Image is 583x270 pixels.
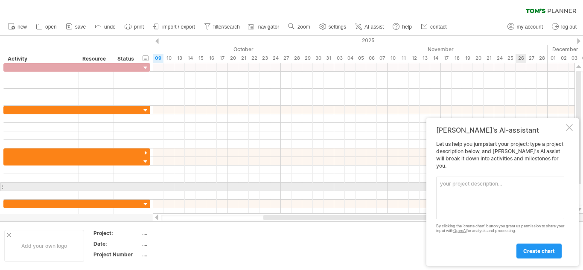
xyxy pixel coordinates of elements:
div: Friday, 17 October 2025 [217,54,227,63]
a: contact [419,21,449,32]
div: Tuesday, 14 October 2025 [185,54,195,63]
div: Thursday, 30 October 2025 [313,54,324,63]
div: Add your own logo [4,230,84,262]
span: save [75,24,86,30]
div: October 2025 [89,45,334,54]
div: Tuesday, 18 November 2025 [452,54,462,63]
span: log out [561,24,577,30]
span: open [45,24,57,30]
span: zoom [297,24,310,30]
div: Date: [93,240,140,247]
a: import / export [151,21,198,32]
a: print [122,21,146,32]
a: my account [505,21,545,32]
span: print [134,24,144,30]
div: November 2025 [334,45,548,54]
div: Wednesday, 3 December 2025 [569,54,580,63]
div: Tuesday, 25 November 2025 [505,54,516,63]
div: Friday, 7 November 2025 [377,54,388,63]
div: Monday, 24 November 2025 [494,54,505,63]
span: my account [517,24,543,30]
div: Thursday, 9 October 2025 [153,54,163,63]
div: Activity [8,55,73,63]
a: settings [317,21,349,32]
a: create chart [516,244,562,258]
div: Tuesday, 4 November 2025 [345,54,356,63]
div: .... [142,251,214,258]
a: OpenAI [453,228,466,233]
div: Monday, 17 November 2025 [441,54,452,63]
div: Friday, 10 October 2025 [163,54,174,63]
span: AI assist [364,24,384,30]
div: Monday, 3 November 2025 [334,54,345,63]
div: Let us help you jumpstart your project: type a project description below, and [PERSON_NAME]'s AI ... [436,141,564,258]
a: new [6,21,29,32]
a: zoom [286,21,312,32]
div: Monday, 20 October 2025 [227,54,238,63]
div: Thursday, 16 October 2025 [206,54,217,63]
a: open [34,21,59,32]
div: Friday, 31 October 2025 [324,54,334,63]
span: undo [104,24,116,30]
div: Wednesday, 5 November 2025 [356,54,366,63]
div: Tuesday, 2 December 2025 [558,54,569,63]
div: Resource [82,55,108,63]
div: .... [142,240,214,247]
span: navigator [258,24,279,30]
a: AI assist [353,21,386,32]
div: Thursday, 23 October 2025 [259,54,270,63]
div: Tuesday, 11 November 2025 [398,54,409,63]
div: Thursday, 20 November 2025 [473,54,484,63]
span: filter/search [213,24,240,30]
span: settings [329,24,346,30]
div: Friday, 21 November 2025 [484,54,494,63]
a: save [64,21,88,32]
div: Monday, 10 November 2025 [388,54,398,63]
div: Friday, 24 October 2025 [270,54,281,63]
div: Monday, 1 December 2025 [548,54,558,63]
div: Wednesday, 19 November 2025 [462,54,473,63]
a: filter/search [202,21,242,32]
div: Wednesday, 26 November 2025 [516,54,526,63]
div: Friday, 14 November 2025 [430,54,441,63]
div: Project: [93,229,140,237]
div: .... [142,229,214,237]
div: Friday, 28 November 2025 [537,54,548,63]
div: Wednesday, 15 October 2025 [195,54,206,63]
span: create chart [523,248,555,254]
div: Status [117,55,136,63]
div: By clicking the 'create chart' button you grant us permission to share your input with for analys... [436,224,564,233]
a: navigator [247,21,282,32]
div: Project Number [93,251,140,258]
a: log out [550,21,579,32]
div: Wednesday, 12 November 2025 [409,54,420,63]
div: Thursday, 6 November 2025 [366,54,377,63]
a: help [391,21,414,32]
span: contact [430,24,447,30]
div: [PERSON_NAME]'s AI-assistant [436,126,564,134]
div: Wednesday, 22 October 2025 [249,54,259,63]
div: Thursday, 13 November 2025 [420,54,430,63]
div: Monday, 13 October 2025 [174,54,185,63]
div: Thursday, 27 November 2025 [526,54,537,63]
span: help [402,24,412,30]
span: import / export [162,24,195,30]
span: new [17,24,27,30]
div: Tuesday, 21 October 2025 [238,54,249,63]
div: Tuesday, 28 October 2025 [291,54,302,63]
a: undo [93,21,118,32]
div: Monday, 27 October 2025 [281,54,291,63]
div: Wednesday, 29 October 2025 [302,54,313,63]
